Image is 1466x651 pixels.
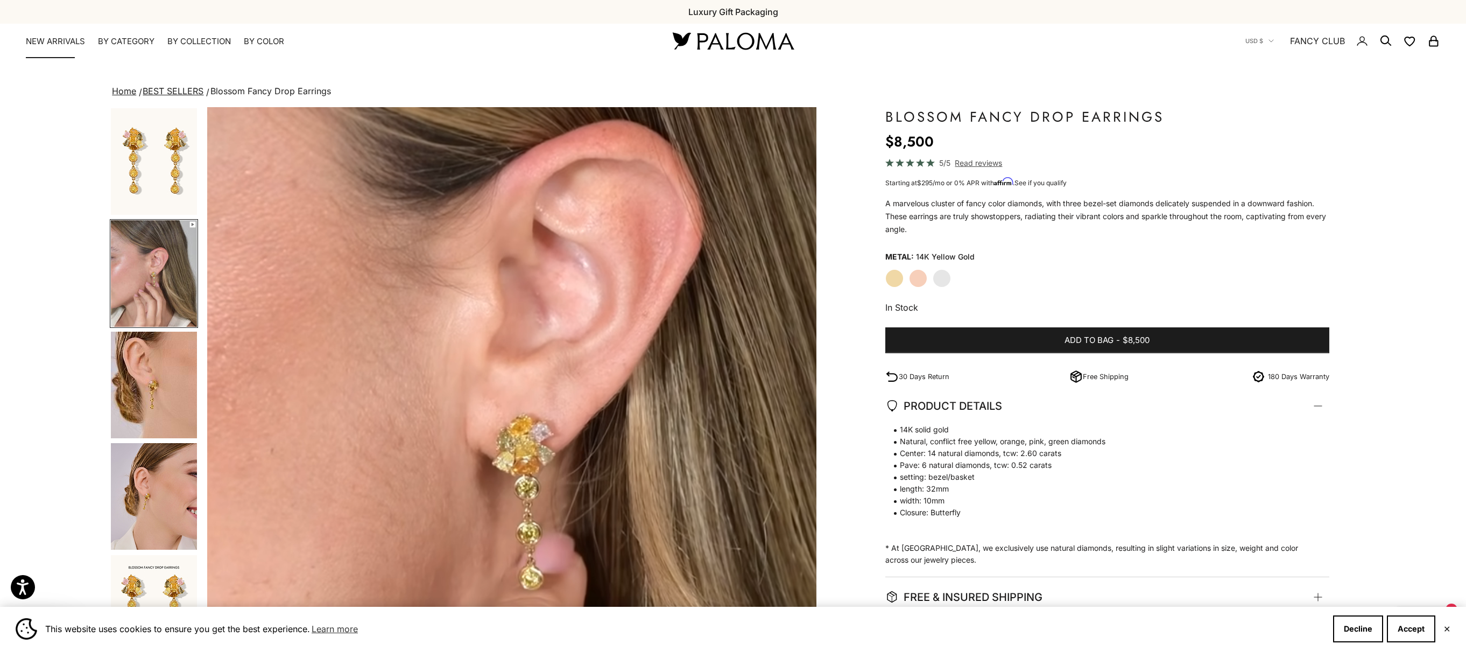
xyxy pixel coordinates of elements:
p: 180 Days Warranty [1268,371,1329,382]
legend: Metal: [885,249,914,265]
nav: Secondary navigation [1245,24,1440,58]
summary: PRODUCT DETAILS [885,386,1329,426]
span: 14K solid gold [885,424,1319,436]
span: width: 10mm [885,495,1319,507]
span: Add to bag [1065,334,1113,347]
a: FANCY CLUB [1290,34,1345,48]
span: This website uses cookies to ensure you get the best experience. [45,621,1324,637]
span: USD $ [1245,36,1263,46]
summary: By Color [244,36,284,47]
summary: By Collection [167,36,231,47]
img: #YellowGold #WhiteGold #RoseGold [111,332,197,438]
sale-price: $8,500 [885,131,934,152]
img: #YellowGold #RoseGold #WhiteGold [111,220,197,327]
a: Learn more [310,621,360,637]
img: Cookie banner [16,618,37,640]
img: #YellowGold #WhiteGold #RoseGold [111,443,197,550]
span: Read reviews [955,157,1002,169]
h1: Blossom Fancy Drop Earrings [885,107,1329,127]
span: Starting at /mo or 0% APR with . [885,179,1067,187]
button: Add to bag-$8,500 [885,327,1329,353]
a: 5/5 Read reviews [885,157,1329,169]
img: #YellowGold [111,108,197,215]
button: Go to item 1 [110,107,198,216]
button: Close [1443,626,1450,632]
summary: By Category [98,36,154,47]
p: * At [GEOGRAPHIC_DATA], we exclusively use natural diamonds, resulting in slight variations in si... [885,424,1319,566]
span: FREE & INSURED SHIPPING [885,588,1042,606]
nav: Primary navigation [26,36,647,47]
button: Go to item 5 [110,331,198,439]
span: Center: 14 natural diamonds, tcw: 2.60 carats [885,447,1319,459]
button: Go to item 4 [110,219,198,328]
variant-option-value: 14K Yellow Gold [916,249,975,265]
summary: FREE & INSURED SHIPPING [885,577,1329,617]
span: PRODUCT DETAILS [885,397,1002,415]
span: length: 32mm [885,483,1319,495]
span: 5/5 [939,157,950,169]
span: Closure: Butterfly [885,507,1319,519]
p: Free Shipping [1083,371,1129,382]
a: BEST SELLERS [143,86,203,96]
span: Pave: 6 natural diamonds, tcw: 0.52 carats [885,459,1319,471]
span: setting: bezel/basket [885,471,1319,483]
span: Blossom Fancy Drop Earrings [210,86,331,96]
span: Affirm [994,178,1013,186]
button: Go to item 6 [110,442,198,551]
span: $8,500 [1123,334,1150,347]
p: Luxury Gift Packaging [688,5,778,19]
a: Home [112,86,136,96]
p: In Stock [885,300,1329,314]
button: USD $ [1245,36,1274,46]
p: 30 Days Return [899,371,949,382]
a: See if you qualify - Learn more about Affirm Financing (opens in modal) [1014,179,1067,187]
a: NEW ARRIVALS [26,36,85,47]
span: Natural, conflict free yellow, orange, pink, green diamonds [885,436,1319,447]
nav: breadcrumbs [110,84,1356,99]
button: Decline [1333,615,1383,642]
button: Accept [1387,615,1435,642]
p: A marvelous cluster of fancy color diamonds, with three bezel-set diamonds delicately suspended i... [885,197,1329,236]
span: $295 [917,179,933,187]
